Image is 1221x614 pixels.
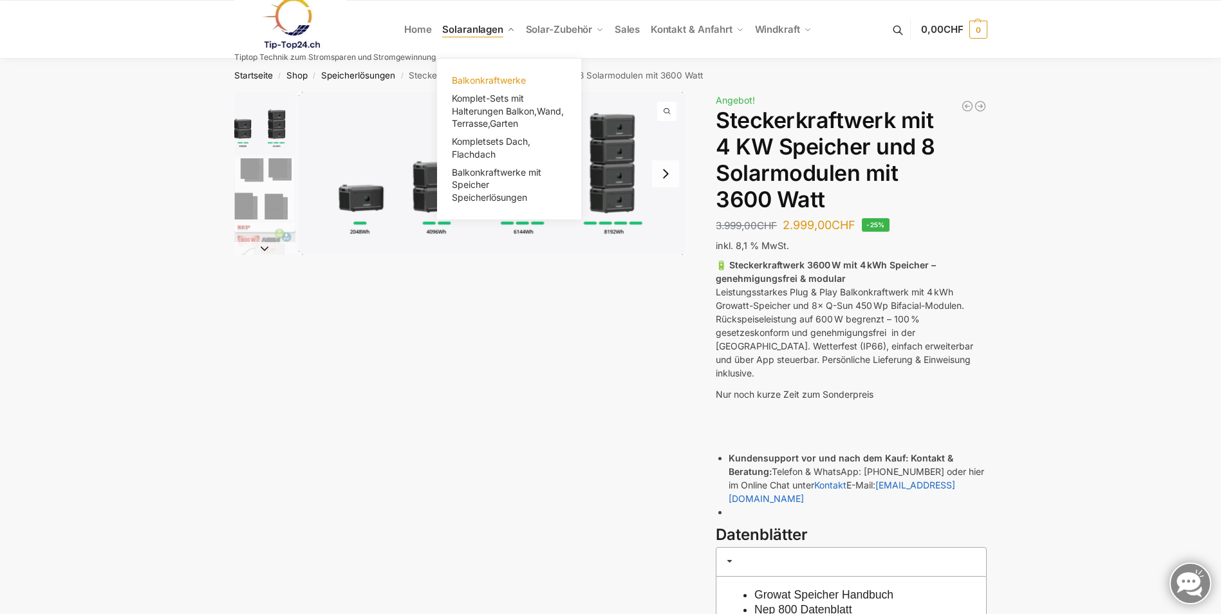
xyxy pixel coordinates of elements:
a: Startseite [234,70,273,80]
span: Balkonkraftwerke mit Speicher Speicherlösungen [452,167,541,203]
a: Speicherlösungen [321,70,395,80]
p: Tiptop Technik zum Stromsparen und Stromgewinnung [234,53,436,61]
strong: Kundensupport vor und nach dem Kauf: [729,452,908,463]
span: / [273,71,286,81]
span: CHF [944,23,964,35]
span: 0 [969,21,987,39]
h1: Steckerkraftwerk mit 4 KW Speicher und 8 Solarmodulen mit 3600 Watt [716,107,987,212]
a: Balkonkraftwerke [445,71,573,89]
a: Kompletsets Dach, Flachdach [445,133,573,163]
strong: Kontakt & Beratung: [729,452,953,477]
img: Growatt-NOAH-2000-flexible-erweiterung [299,92,686,255]
a: Solaranlagen [437,1,520,59]
a: [EMAIL_ADDRESS][DOMAIN_NAME] [729,479,955,504]
nav: Breadcrumb [211,59,1010,92]
li: 1 / 9 [231,92,295,156]
span: 0,00 [921,23,963,35]
a: Solar-Zubehör [520,1,609,59]
a: 0,00CHF 0 [921,10,987,49]
p: Leistungsstarkes Plug & Play Balkonkraftwerk mit 4 kWh Growatt-Speicher und 8× Q-Sun 450 Wp Bifac... [716,258,987,380]
span: Windkraft [755,23,800,35]
a: Balkonkraftwerk 890 Watt Solarmodulleistung mit 1kW/h Zendure Speicher [961,100,974,113]
span: CHF [832,218,855,232]
li: 3 / 9 [231,221,295,285]
span: Kompletsets Dach, Flachdach [452,136,530,160]
a: Kontakt & Anfahrt [645,1,749,59]
span: / [395,71,409,81]
h3: Datenblätter [716,524,987,546]
a: growatt noah 2000 flexible erweiterung scaledgrowatt noah 2000 flexible erweiterung scaled [299,92,686,255]
strong: 🔋 Steckerkraftwerk 3600 W mit 4 kWh Speicher – genehmigungsfrei & modular [716,259,936,284]
img: Nep800 [234,223,295,284]
a: Balkonkraftwerk 1780 Watt mit 4 KWh Zendure Batteriespeicher Notstrom fähig [974,100,987,113]
span: CHF [757,219,777,232]
img: Growatt-NOAH-2000-flexible-erweiterung [234,92,295,155]
bdi: 2.999,00 [783,218,855,232]
img: 6 Module bificiaL [234,158,295,219]
a: Growat Speicher Handbuch [754,588,893,601]
a: Windkraft [749,1,817,59]
bdi: 3.999,00 [716,219,777,232]
li: 1 / 9 [299,92,686,255]
p: Nur noch kurze Zeit zum Sonderpreis [716,387,987,401]
span: Angebot! [716,95,755,106]
span: Kontakt & Anfahrt [651,23,732,35]
a: Komplet-Sets mit Halterungen Balkon,Wand, Terrasse,Garten [445,89,573,133]
a: Shop [286,70,308,80]
a: Kontakt [814,479,846,490]
span: Solaranlagen [442,23,503,35]
span: -25% [862,218,890,232]
span: Sales [615,23,640,35]
span: Balkonkraftwerke [452,75,526,86]
a: Balkonkraftwerke mit Speicher Speicherlösungen [445,163,573,207]
button: Next slide [234,242,295,255]
span: Solar-Zubehör [526,23,593,35]
li: Telefon & WhatsApp: [PHONE_NUMBER] oder hier im Online Chat unter E-Mail: [729,451,987,505]
button: Next slide [652,160,679,187]
span: inkl. 8,1 % MwSt. [716,240,789,251]
span: / [308,71,321,81]
a: Sales [609,1,645,59]
li: 2 / 9 [231,156,295,221]
span: Komplet-Sets mit Halterungen Balkon,Wand, Terrasse,Garten [452,93,564,129]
